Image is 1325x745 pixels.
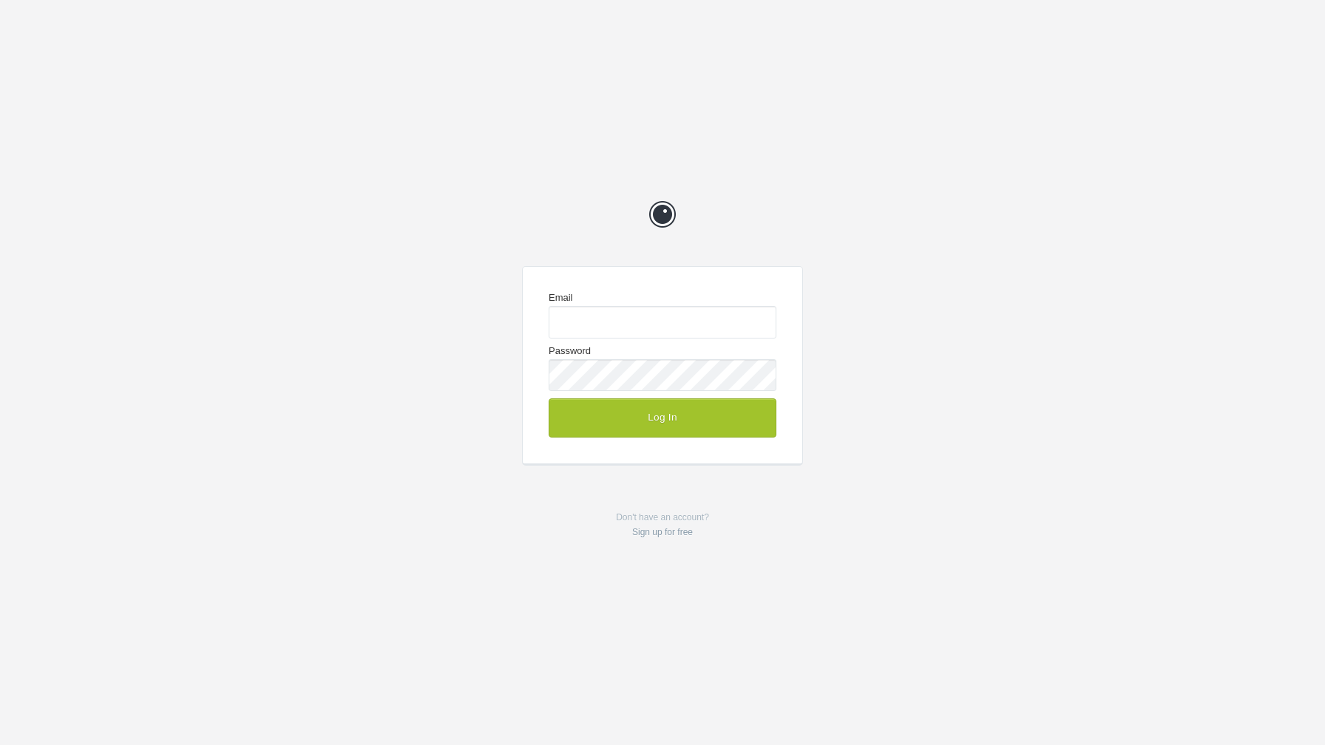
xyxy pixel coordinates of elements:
[632,527,693,537] a: Sign up for free
[549,293,776,338] label: Email
[522,510,803,540] p: Don't have an account?
[549,306,776,338] input: Email
[549,359,776,391] input: Password
[640,192,685,237] a: Prevue
[549,398,776,437] button: Log In
[549,346,776,391] label: Password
